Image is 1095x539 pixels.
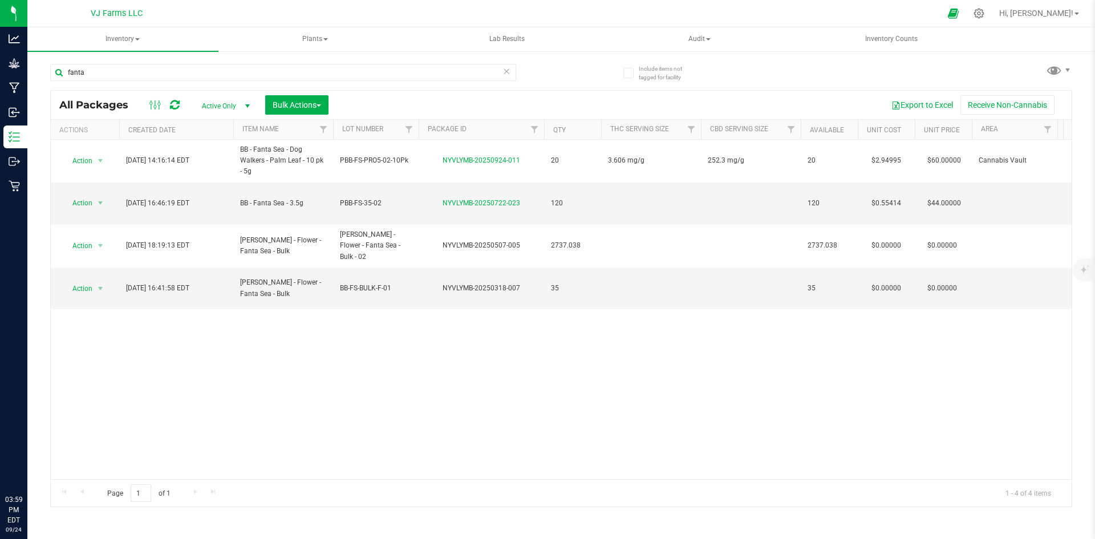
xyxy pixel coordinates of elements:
[525,120,544,139] a: Filter
[553,126,566,134] a: Qty
[9,156,20,167] inline-svg: Outbound
[608,155,694,166] span: 3.606 mg/g
[131,484,151,502] input: 1
[9,107,20,118] inline-svg: Inbound
[128,126,176,134] a: Created Date
[639,64,696,82] span: Include items not tagged for facility
[240,235,326,257] span: [PERSON_NAME] - Flower - Fanta Sea - Bulk
[126,240,189,251] span: [DATE] 18:19:13 EDT
[1039,120,1057,139] a: Filter
[62,195,93,211] span: Action
[502,64,510,79] span: Clear
[417,240,546,251] div: NYVLYMB-20250507-005
[126,283,189,294] span: [DATE] 16:41:58 EDT
[708,155,794,166] span: 252.3 mg/g
[62,153,93,169] span: Action
[91,9,143,18] span: VJ Farms LLC
[94,153,108,169] span: select
[240,277,326,299] span: [PERSON_NAME] - Flower - Fanta Sea - Bulk
[240,198,326,209] span: BB - Fanta Sea - 3.5g
[782,120,801,139] a: Filter
[682,120,701,139] a: Filter
[220,27,411,51] a: Plants
[59,99,140,111] span: All Packages
[5,525,22,534] p: 09/24
[610,125,669,133] a: THC Serving Size
[342,125,383,133] a: Lot Number
[400,120,419,139] a: Filter
[960,95,1055,115] button: Receive Non-Cannabis
[62,238,93,254] span: Action
[220,28,410,51] span: Plants
[9,58,20,69] inline-svg: Grow
[924,126,960,134] a: Unit Price
[50,64,516,81] input: Search Package ID, Item Name, SKU, Lot or Part Number...
[94,195,108,211] span: select
[9,33,20,44] inline-svg: Analytics
[551,283,594,294] span: 35
[443,156,520,164] a: NYVLYMB-20250924-011
[98,484,180,502] span: Page of 1
[443,199,520,207] a: NYVLYMB-20250722-023
[340,155,412,166] span: PBB-FS-PRO5-02-10Pk
[808,155,851,166] span: 20
[340,229,412,262] span: [PERSON_NAME] - Flower - Fanta Sea - Bulk - 02
[604,27,795,51] a: Audit
[922,152,967,169] span: $60.00000
[710,125,768,133] a: CBD Serving Size
[796,27,987,51] a: Inventory Counts
[242,125,279,133] a: Item Name
[808,283,851,294] span: 35
[428,125,467,133] a: Package ID
[27,27,218,51] a: Inventory
[858,140,915,183] td: $2.94995
[126,198,189,209] span: [DATE] 16:46:19 EDT
[605,28,794,51] span: Audit
[884,95,960,115] button: Export to Excel
[972,8,986,19] div: Manage settings
[474,34,540,44] span: Lab Results
[59,126,115,134] div: Actions
[5,495,22,525] p: 03:59 PM EDT
[9,131,20,143] inline-svg: Inventory
[551,155,594,166] span: 20
[273,100,321,110] span: Bulk Actions
[340,283,412,294] span: BB-FS-BULK-F-01
[11,448,46,482] iframe: Resource center
[922,195,967,212] span: $44.00000
[922,237,963,254] span: $0.00000
[314,120,333,139] a: Filter
[551,198,594,209] span: 120
[240,144,326,177] span: BB - Fanta Sea - Dog Walkers - Palm Leaf - 10 pk - 5g
[94,238,108,254] span: select
[996,484,1060,501] span: 1 - 4 of 4 items
[867,126,901,134] a: Unit Cost
[808,240,851,251] span: 2737.038
[9,180,20,192] inline-svg: Retail
[981,125,998,133] a: Area
[999,9,1073,18] span: Hi, [PERSON_NAME]!
[265,95,328,115] button: Bulk Actions
[62,281,93,297] span: Action
[850,34,933,44] span: Inventory Counts
[551,240,594,251] span: 2737.038
[810,126,844,134] a: Available
[808,198,851,209] span: 120
[126,155,189,166] span: [DATE] 14:16:14 EDT
[9,82,20,94] inline-svg: Manufacturing
[858,183,915,225] td: $0.55414
[858,268,915,310] td: $0.00000
[412,27,603,51] a: Lab Results
[94,281,108,297] span: select
[979,155,1051,166] span: Cannabis Vault
[940,2,966,25] span: Open Ecommerce Menu
[858,225,915,268] td: $0.00000
[922,280,963,297] span: $0.00000
[340,198,412,209] span: PBB-FS-35-02
[417,283,546,294] div: NYVLYMB-20250318-007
